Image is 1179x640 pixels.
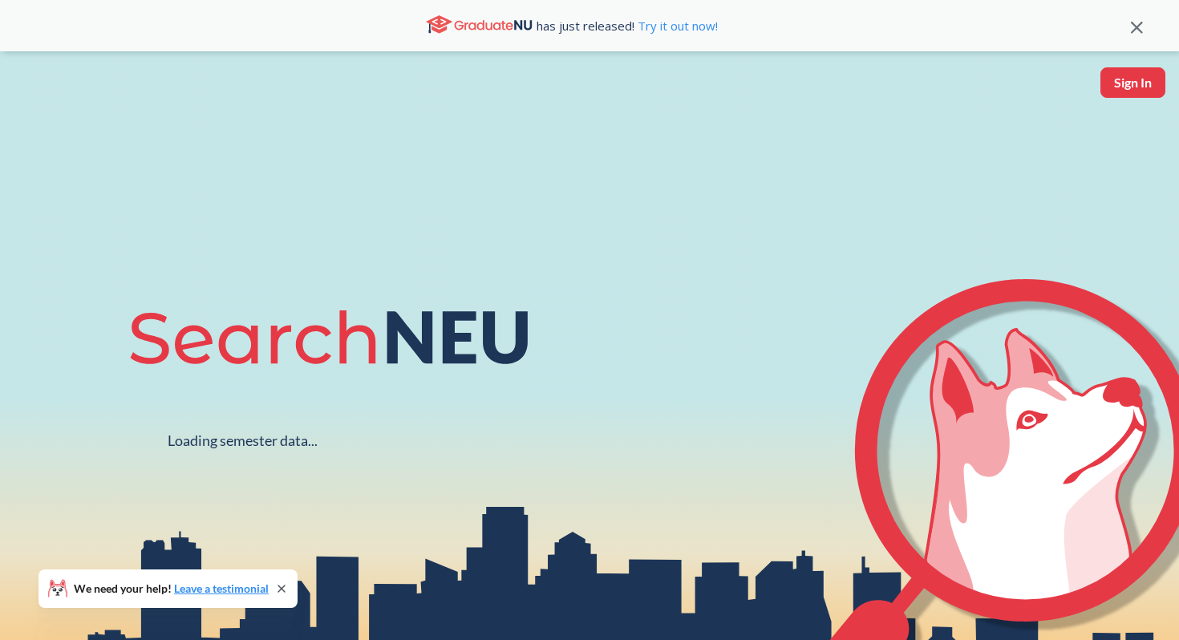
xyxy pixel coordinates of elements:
[634,18,718,34] a: Try it out now!
[16,67,54,116] img: sandbox logo
[537,17,718,34] span: has just released!
[174,581,269,595] a: Leave a testimonial
[168,431,318,450] div: Loading semester data...
[16,67,54,121] a: sandbox logo
[74,583,269,594] span: We need your help!
[1100,67,1165,98] button: Sign In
